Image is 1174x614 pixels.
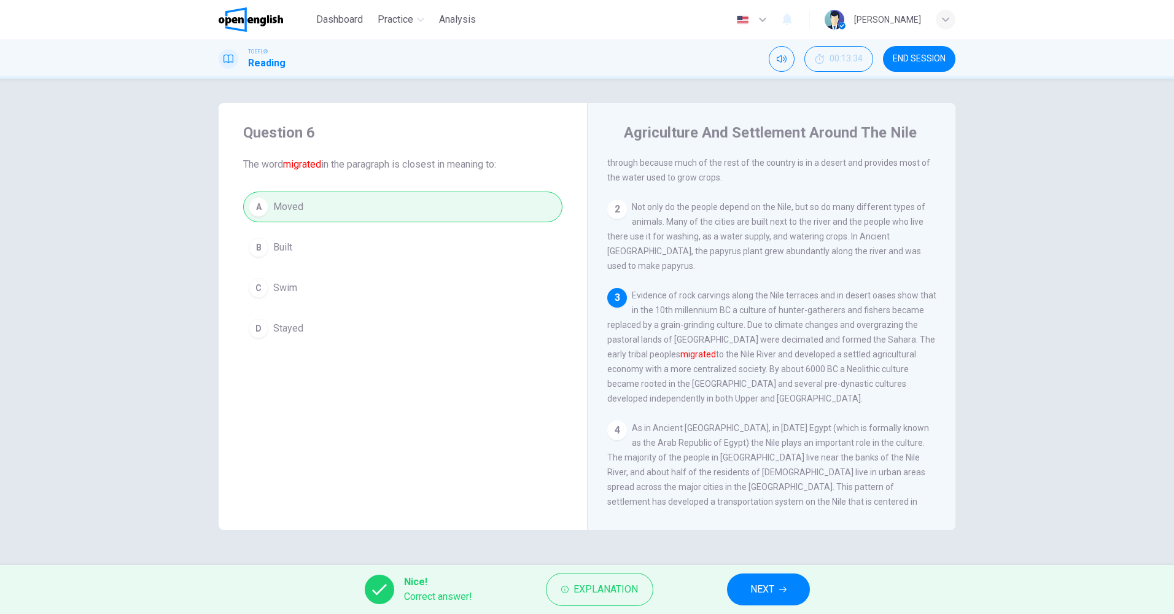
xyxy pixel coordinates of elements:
[607,290,936,403] span: Evidence of rock carvings along the Nile terraces and in desert oases show that in the 10th mille...
[727,573,810,605] button: NEXT
[607,200,627,219] div: 2
[439,12,476,27] span: Analysis
[248,56,286,71] h1: Reading
[680,349,716,359] font: migrated
[219,7,283,32] img: OpenEnglish logo
[243,123,562,142] h4: Question 6
[404,589,472,604] span: Correct answer!
[804,46,873,72] div: Hide
[830,54,863,64] span: 00:13:34
[311,9,368,31] button: Dashboard
[804,46,873,72] button: 00:13:34
[316,12,363,27] span: Dashboard
[735,15,750,25] img: en
[607,423,929,521] span: As in Ancient [GEOGRAPHIC_DATA], in [DATE] Egypt (which is formally known as the Arab Republic of...
[607,288,627,308] div: 3
[607,421,627,440] div: 4
[219,7,311,32] a: OpenEnglish logo
[378,12,413,27] span: Practice
[434,9,481,31] button: Analysis
[825,10,844,29] img: Profile picture
[893,54,946,64] span: END SESSION
[750,581,774,598] span: NEXT
[546,573,653,606] button: Explanation
[373,9,429,31] button: Practice
[573,581,638,598] span: Explanation
[283,158,321,170] font: migrated
[243,157,562,172] span: The word in the paragraph is closest in meaning to:
[769,46,795,72] div: Mute
[624,123,917,142] h4: Agriculture And Settlement Around The Nile
[248,47,268,56] span: TOEFL®
[883,46,955,72] button: END SESSION
[404,575,472,589] span: Nice!
[607,202,925,271] span: Not only do the people depend on the Nile, but so do many different types of animals. Many of the...
[854,12,921,27] div: [PERSON_NAME]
